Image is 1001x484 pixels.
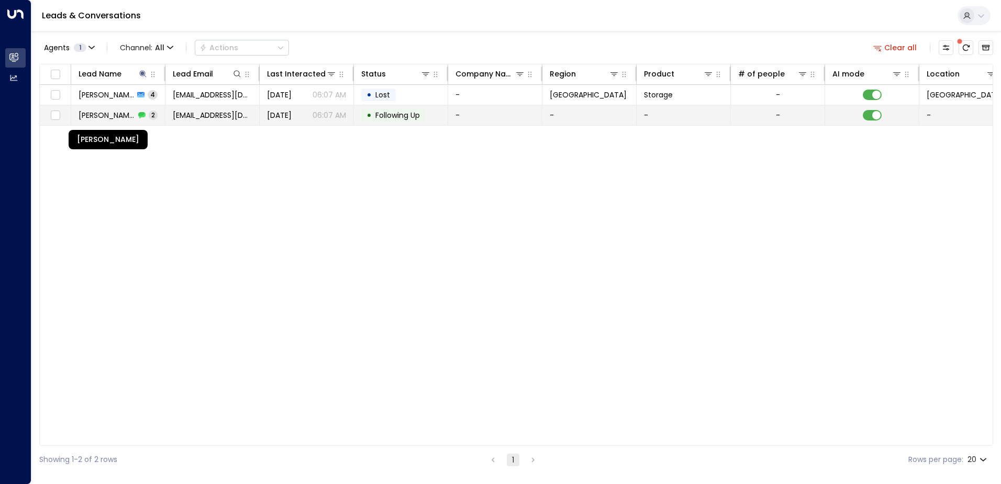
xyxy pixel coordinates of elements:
[738,68,785,80] div: # of people
[927,68,996,80] div: Location
[44,44,70,51] span: Agents
[173,68,242,80] div: Lead Email
[375,110,420,120] span: Following Up
[313,90,346,100] p: 06:07 AM
[39,454,117,465] div: Showing 1-2 of 2 rows
[116,40,177,55] button: Channel:All
[507,454,519,466] button: page 1
[967,452,989,467] div: 20
[375,90,390,100] span: Lost
[644,68,674,80] div: Product
[448,105,542,125] td: -
[79,90,134,100] span: Ijeoma Ugwueje
[927,68,960,80] div: Location
[776,90,780,100] div: -
[550,68,619,80] div: Region
[637,105,731,125] td: -
[42,9,141,21] a: Leads & Conversations
[79,68,121,80] div: Lead Name
[939,40,953,55] button: Customize
[542,105,637,125] td: -
[978,40,993,55] button: Archived Leads
[869,40,921,55] button: Clear all
[455,68,525,80] div: Company Name
[155,43,164,52] span: All
[267,68,337,80] div: Last Interacted
[173,110,252,120] span: Ijeomaugwueje@gmail.com
[149,111,158,119] span: 2
[39,40,98,55] button: Agents1
[908,454,963,465] label: Rows per page:
[74,43,86,52] span: 1
[366,86,372,104] div: •
[148,90,158,99] span: 4
[79,68,148,80] div: Lead Name
[267,68,326,80] div: Last Interacted
[313,110,346,120] p: 06:07 AM
[69,130,148,149] div: [PERSON_NAME]
[455,68,515,80] div: Company Name
[550,68,576,80] div: Region
[738,68,808,80] div: # of people
[49,68,62,81] span: Toggle select all
[776,110,780,120] div: -
[644,90,673,100] span: Storage
[486,453,540,466] nav: pagination navigation
[959,40,973,55] span: There are new threads available. Refresh the grid to view the latest updates.
[199,43,238,52] div: Actions
[173,90,252,100] span: Ijeomaugwueje@gmail.com
[49,109,62,122] span: Toggle select row
[361,68,386,80] div: Status
[832,68,864,80] div: AI mode
[267,110,292,120] span: Sep 08, 2025
[448,85,542,105] td: -
[644,68,714,80] div: Product
[49,89,62,102] span: Toggle select row
[79,110,135,120] span: Ijeoma Ugwueje
[173,68,213,80] div: Lead Email
[832,68,902,80] div: AI mode
[267,90,292,100] span: Sep 12, 2025
[195,40,289,56] button: Actions
[550,90,627,100] span: Berkshire
[366,106,372,124] div: •
[361,68,431,80] div: Status
[195,40,289,56] div: Button group with a nested menu
[116,40,177,55] span: Channel:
